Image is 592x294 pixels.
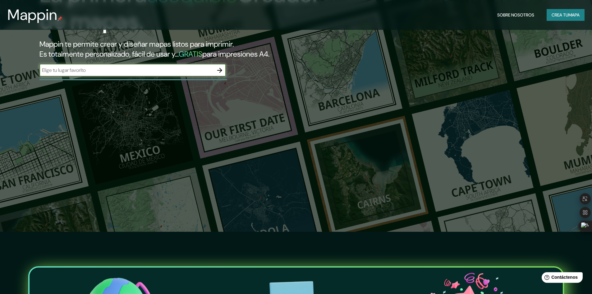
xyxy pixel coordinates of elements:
input: Elige tu lugar favorito [39,67,213,74]
button: Crea tumapa [547,9,585,21]
font: para impresiones A4. [202,49,269,59]
font: GRATIS [179,49,202,59]
font: Mappin [7,5,57,25]
font: Es totalmente personalizado, fácil de usar y... [39,49,179,59]
img: pin de mapeo [57,16,62,21]
font: Mappin te permite crear y diseñar mapas listos para imprimir. [39,39,234,49]
iframe: Lanzador de widgets de ayuda [537,270,585,287]
font: Crea tu [552,12,568,18]
button: Sobre nosotros [495,9,537,21]
font: Sobre nosotros [497,12,534,18]
font: mapa [568,12,580,18]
